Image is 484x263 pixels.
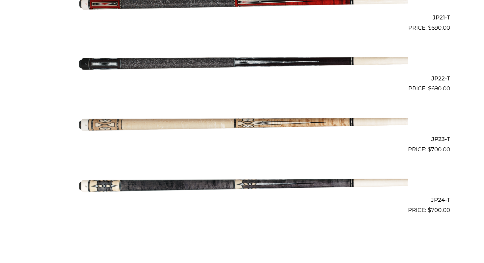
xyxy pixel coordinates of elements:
bdi: 690.00 [428,24,450,31]
span: $ [428,207,431,213]
h2: JP21-T [34,12,450,24]
bdi: 700.00 [428,207,450,213]
h2: JP23-T [34,133,450,145]
a: JP22-T $690.00 [34,35,450,93]
h2: JP24-T [34,194,450,206]
span: $ [428,146,431,153]
bdi: 690.00 [428,85,450,92]
a: JP24-T $700.00 [34,157,450,215]
span: $ [428,24,431,31]
span: $ [428,85,431,92]
bdi: 700.00 [428,146,450,153]
img: JP22-T [76,35,408,90]
img: JP23-T [76,96,408,151]
a: JP23-T $700.00 [34,96,450,154]
h2: JP22-T [34,72,450,84]
img: JP24-T [76,157,408,212]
